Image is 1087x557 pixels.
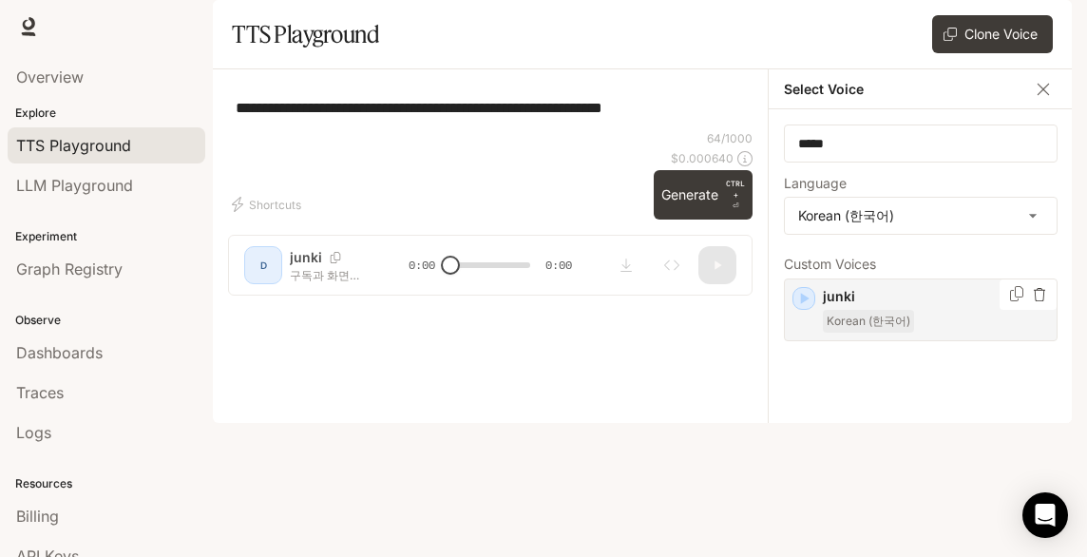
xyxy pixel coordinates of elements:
p: Custom Voices [784,258,1058,271]
button: Shortcuts [228,189,309,220]
div: Open Intercom Messenger [1022,492,1068,538]
p: junki [823,287,1049,306]
h1: TTS Playground [232,15,379,53]
div: Korean (한국어) [785,198,1057,234]
button: Copy Voice ID [1007,286,1026,301]
p: CTRL + [726,178,745,201]
span: Korean (한국어) [823,310,914,333]
p: ⏎ [726,178,745,212]
button: GenerateCTRL +⏎ [654,170,753,220]
button: Clone Voice [932,15,1053,53]
p: Language [784,177,847,190]
p: $ 0.000640 [671,150,734,166]
p: 64 / 1000 [707,130,753,146]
